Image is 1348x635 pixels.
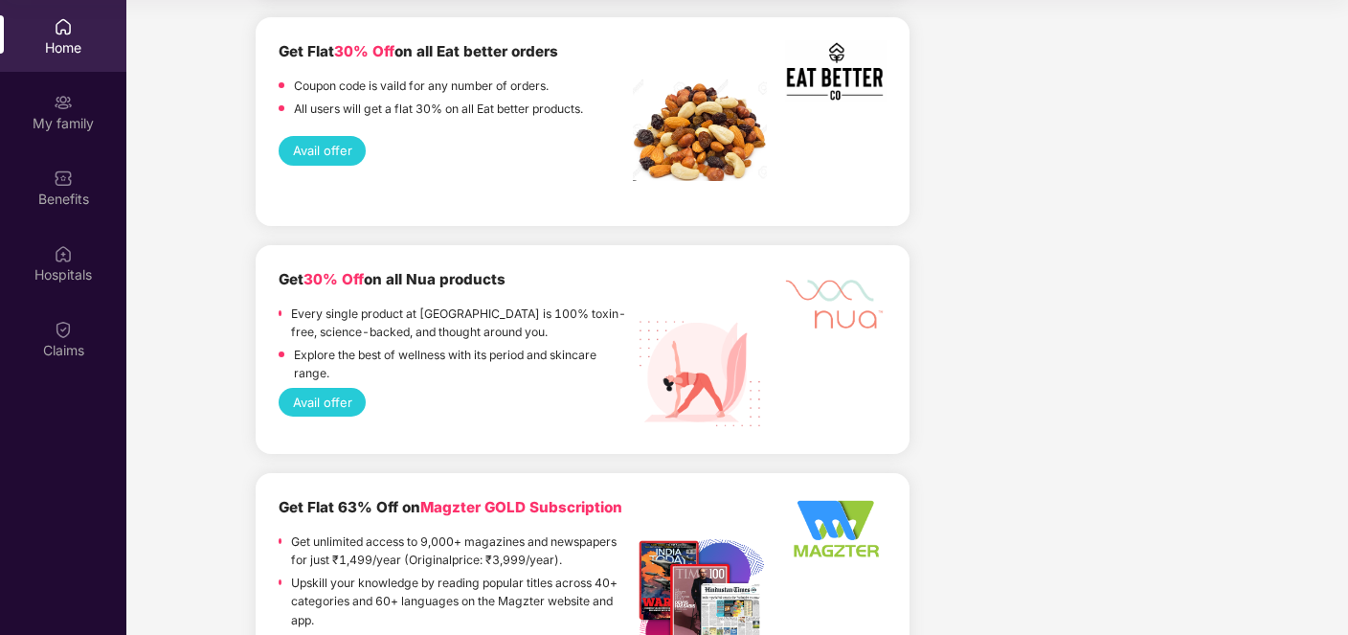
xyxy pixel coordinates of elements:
b: Get Flat 63% Off on [279,498,622,516]
b: Get Flat on all Eat better orders [279,42,558,60]
p: Every single product at [GEOGRAPHIC_DATA] is 100% toxin-free, science-backed, and thought around ... [291,305,633,341]
img: Nua%20Products.png [633,306,767,441]
img: Logo%20-%20Option%202_340x220%20-%20Edited.png [785,496,887,562]
img: svg+xml;base64,PHN2ZyBpZD0iSG9zcGl0YWxzIiB4bWxucz0iaHR0cDovL3d3dy53My5vcmcvMjAwMC9zdmciIHdpZHRoPS... [54,244,73,263]
p: All users will get a flat 30% on all Eat better products. [294,100,583,118]
p: Upskill your knowledge by reading popular titles across 40+ categories and 60+ languages on the M... [291,574,634,629]
img: Screenshot%202022-11-18%20at%2012.32.13%20PM.png [633,79,767,182]
b: Get on all Nua products [279,270,505,288]
p: Coupon code is vaild for any number of orders. [294,77,549,95]
img: svg+xml;base64,PHN2ZyBpZD0iQ2xhaW0iIHhtbG5zPSJodHRwOi8vd3d3LnczLm9yZy8yMDAwL3N2ZyIgd2lkdGg9IjIwIi... [54,320,73,339]
button: Avail offer [279,136,367,166]
img: svg+xml;base64,PHN2ZyB3aWR0aD0iMjAiIGhlaWdodD0iMjAiIHZpZXdCb3g9IjAgMCAyMCAyMCIgZmlsbD0ibm9uZSIgeG... [54,93,73,112]
span: 30% Off [303,270,364,288]
img: Screenshot%202022-11-17%20at%202.10.19%20PM.png [785,40,887,102]
span: Magzter GOLD Subscription [420,498,622,516]
span: 30% Off [334,42,394,60]
p: Get unlimited access to 9,000+ magazines and newspapers for just ₹1,499/year (Originalprice: ₹3,9... [291,533,633,569]
img: Mask%20Group%20527.png [785,268,887,335]
p: Explore the best of wellness with its period and skincare range. [294,346,634,382]
img: svg+xml;base64,PHN2ZyBpZD0iQmVuZWZpdHMiIHhtbG5zPSJodHRwOi8vd3d3LnczLm9yZy8yMDAwL3N2ZyIgd2lkdGg9Ij... [54,169,73,188]
button: Avail offer [279,388,367,418]
img: svg+xml;base64,PHN2ZyBpZD0iSG9tZSIgeG1sbnM9Imh0dHA6Ly93d3cudzMub3JnLzIwMDAvc3ZnIiB3aWR0aD0iMjAiIG... [54,17,73,36]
